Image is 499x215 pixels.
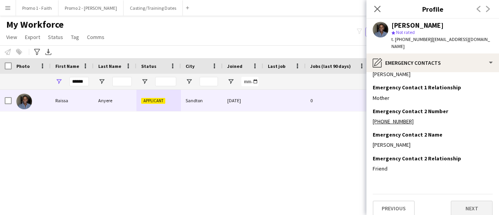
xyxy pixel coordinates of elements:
[373,131,442,138] h3: Emergency Contact 2 Name
[241,77,258,86] input: Joined Filter Input
[87,34,104,41] span: Comms
[16,94,32,109] img: Raissa Anyere
[186,63,195,69] span: City
[16,63,30,69] span: Photo
[45,32,66,42] a: Status
[55,78,62,85] button: Open Filter Menu
[391,36,490,49] span: | [EMAIL_ADDRESS][DOMAIN_NAME]
[94,90,136,111] div: Anyere
[141,63,156,69] span: Status
[44,47,53,57] app-action-btn: Export XLSX
[98,63,121,69] span: Last Name
[51,90,94,111] div: Raissa
[98,78,105,85] button: Open Filter Menu
[373,84,461,91] h3: Emergency Contact 1 Relationship
[84,32,108,42] a: Comms
[155,77,176,86] input: Status Filter Input
[373,141,493,148] div: [PERSON_NAME]
[366,4,499,14] h3: Profile
[391,22,444,29] div: [PERSON_NAME]
[373,165,493,172] div: Friend
[55,63,79,69] span: First Name
[373,71,493,78] div: [PERSON_NAME]
[186,78,193,85] button: Open Filter Menu
[69,77,89,86] input: First Name Filter Input
[112,77,132,86] input: Last Name Filter Input
[22,32,43,42] a: Export
[227,63,242,69] span: Joined
[200,77,218,86] input: City Filter Input
[396,29,415,35] span: Not rated
[124,0,183,16] button: Casting/Training Dates
[391,36,432,42] span: t. [PHONE_NUMBER]
[48,34,63,41] span: Status
[373,118,414,125] a: [PHONE_NUMBER]
[365,27,404,37] button: Everyone6,707
[306,90,370,111] div: 0
[68,32,82,42] a: Tag
[32,47,42,57] app-action-btn: Advanced filters
[71,34,79,41] span: Tag
[58,0,124,16] button: Promo 2 - [PERSON_NAME]
[227,78,234,85] button: Open Filter Menu
[181,90,223,111] div: Sandton
[16,0,58,16] button: Promo 1 - Faith
[373,94,493,101] div: Mother
[366,53,499,72] div: Emergency contacts
[6,34,17,41] span: View
[373,155,461,162] h3: Emergency Contact 2 Relationship
[141,78,148,85] button: Open Filter Menu
[373,108,448,115] h3: Emergency Contact 2 Number
[6,19,64,30] span: My Workforce
[310,63,351,69] span: Jobs (last 90 days)
[141,98,165,104] span: Applicant
[25,34,40,41] span: Export
[3,32,20,42] a: View
[223,90,263,111] div: [DATE]
[268,63,285,69] span: Last job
